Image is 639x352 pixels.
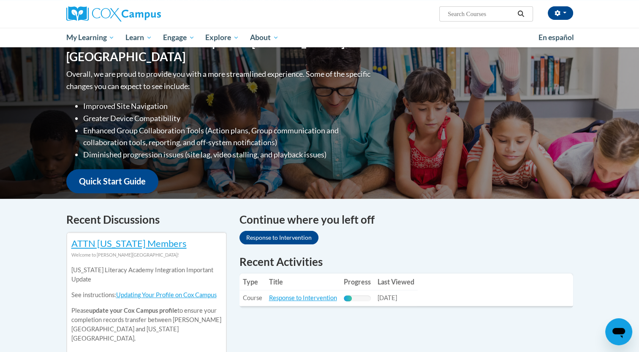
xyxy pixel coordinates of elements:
p: See instructions: [71,290,222,300]
a: My Learning [61,28,120,47]
span: Learn [125,32,152,43]
span: About [250,32,279,43]
a: ATTN [US_STATE] Members [71,238,187,249]
span: My Learning [66,32,114,43]
a: Updating Your Profile on Cox Campus [116,291,217,298]
div: Please to ensure your completion records transfer between [PERSON_NAME][GEOGRAPHIC_DATA] and [US_... [71,260,222,349]
input: Search Courses [447,9,514,19]
p: Overall, we are proud to provide you with a more streamlined experience. Some of the specific cha... [66,68,373,92]
th: Last Viewed [374,273,418,290]
h4: Recent Discussions [66,211,227,228]
h1: Recent Activities [239,254,573,269]
span: [DATE] [378,294,397,301]
h1: Welcome to the new and improved [PERSON_NAME][GEOGRAPHIC_DATA] [66,35,373,64]
button: Account Settings [548,6,573,20]
a: Quick Start Guide [66,169,158,193]
a: Response to Intervention [239,231,318,244]
a: Cox Campus [66,6,227,22]
div: Progress, % [344,295,352,301]
b: update your Cox Campus profile [89,307,177,314]
img: Cox Campus [66,6,161,22]
div: Welcome to [PERSON_NAME][GEOGRAPHIC_DATA]! [71,250,222,260]
a: Engage [158,28,200,47]
li: Enhanced Group Collaboration Tools (Action plans, Group communication and collaboration tools, re... [83,125,373,149]
span: En español [538,33,574,42]
li: Improved Site Navigation [83,100,373,112]
a: Response to Intervention [269,294,337,301]
th: Title [266,273,340,290]
a: Explore [200,28,245,47]
th: Type [239,273,266,290]
a: About [245,28,284,47]
li: Diminished progression issues (site lag, video stalling, and playback issues) [83,149,373,161]
th: Progress [340,273,374,290]
p: [US_STATE] Literacy Academy Integration Important Update [71,265,222,284]
span: Engage [163,32,195,43]
h4: Continue where you left off [239,211,573,228]
span: Course [243,294,262,301]
iframe: Button to launch messaging window [605,318,632,345]
span: Explore [205,32,239,43]
div: Main menu [54,28,586,47]
li: Greater Device Compatibility [83,112,373,125]
button: Search [514,9,527,19]
a: Learn [120,28,158,47]
a: En español [533,29,579,46]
